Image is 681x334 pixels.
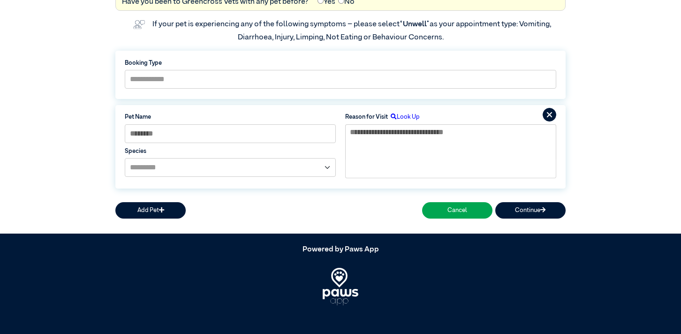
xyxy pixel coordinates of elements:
h5: Powered by Paws App [115,245,566,254]
img: vet [130,17,148,32]
label: If your pet is experiencing any of the following symptoms – please select as your appointment typ... [152,21,552,41]
button: Continue [495,202,566,219]
button: Cancel [422,202,492,219]
label: Reason for Visit [345,113,388,121]
button: Add Pet [115,202,186,219]
label: Pet Name [125,113,336,121]
label: Booking Type [125,59,556,68]
label: Species [125,147,336,156]
span: “Unwell” [400,21,430,28]
img: PawsApp [323,268,359,305]
label: Look Up [388,113,420,121]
